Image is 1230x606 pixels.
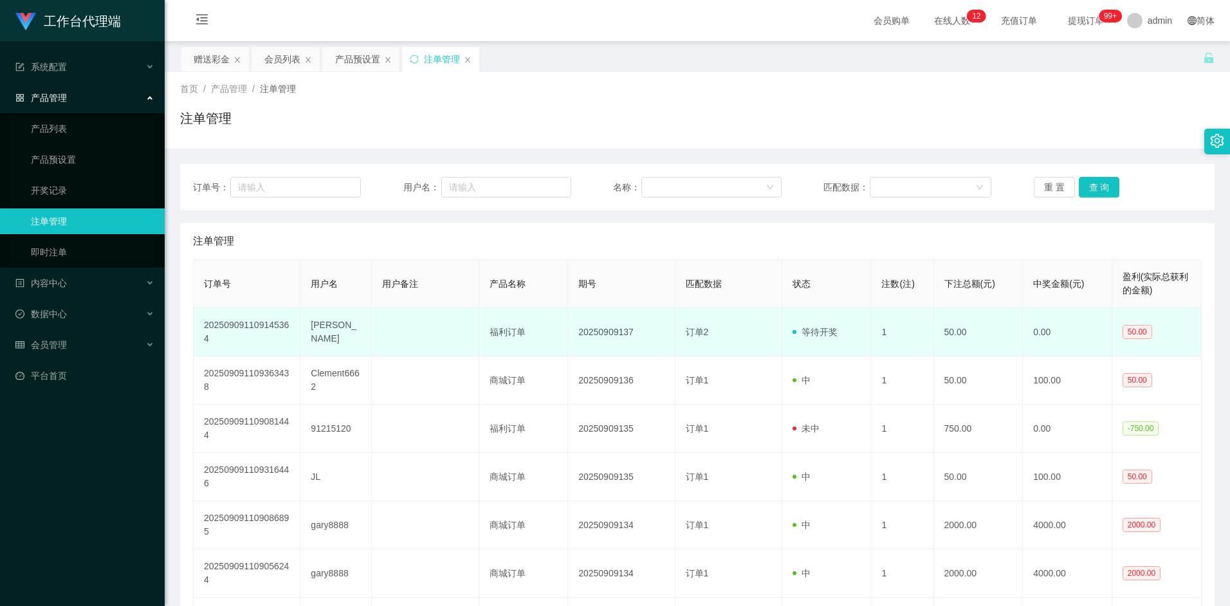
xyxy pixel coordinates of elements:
td: 2000.00 [934,549,1023,598]
td: gary8888 [300,501,372,549]
td: 2000.00 [934,501,1023,549]
span: 首页 [180,84,198,94]
a: 产品列表 [31,116,154,142]
i: 图标: close [384,56,392,64]
i: 图标: sync [410,55,419,64]
span: 在线人数 [928,16,977,25]
span: / [252,84,255,94]
p: 2 [977,10,981,23]
td: 1 [871,501,933,549]
span: 用户备注 [382,279,418,289]
td: 202509091109145364 [194,308,300,356]
td: 100.00 [1023,453,1112,501]
span: 中奖金额(元) [1033,279,1084,289]
td: 福利订单 [479,308,569,356]
span: 盈利(实际总获利的金额) [1123,271,1189,295]
span: 等待开奖 [793,327,838,337]
span: 数据中心 [15,309,67,319]
td: 750.00 [934,405,1023,453]
td: 20250909136 [568,356,675,405]
td: gary8888 [300,549,372,598]
span: 状态 [793,279,811,289]
td: 20250909137 [568,308,675,356]
span: 订单号： [193,181,230,194]
div: 会员列表 [264,47,300,71]
td: Clement6662 [300,356,372,405]
span: 订单1 [686,472,709,482]
td: 91215120 [300,405,372,453]
a: 工作台代理端 [15,15,121,26]
i: 图标: profile [15,279,24,288]
td: 50.00 [934,308,1023,356]
input: 请输入 [441,177,571,197]
sup: 12 [967,10,986,23]
span: 注单管理 [193,234,234,249]
i: 图标: check-circle-o [15,309,24,318]
span: 充值订单 [995,16,1043,25]
span: 产品名称 [490,279,526,289]
span: 用户名 [311,279,338,289]
span: 订单2 [686,327,709,337]
td: 202509091109081444 [194,405,300,453]
a: 开奖记录 [31,178,154,203]
i: 图标: table [15,340,24,349]
span: 未中 [793,423,820,434]
input: 请输入 [230,177,361,197]
span: 产品管理 [15,93,67,103]
td: 商城订单 [479,453,569,501]
td: 商城订单 [479,356,569,405]
td: 20250909135 [568,405,675,453]
span: 内容中心 [15,278,67,288]
p: 1 [972,10,977,23]
td: 20250909134 [568,549,675,598]
span: / [203,84,206,94]
span: 提现订单 [1061,16,1110,25]
i: 图标: form [15,62,24,71]
i: 图标: global [1188,16,1197,25]
span: 订单号 [204,279,231,289]
i: 图标: menu-fold [180,1,224,42]
span: 期号 [578,279,596,289]
div: 赠送彩金 [194,47,230,71]
i: 图标: unlock [1203,52,1215,64]
span: 订单1 [686,375,709,385]
span: 注单管理 [260,84,296,94]
a: 即时注单 [31,239,154,265]
td: JL [300,453,372,501]
span: -750.00 [1123,421,1159,436]
h1: 工作台代理端 [44,1,121,42]
i: 图标: down [976,183,984,192]
span: 中 [793,375,811,385]
a: 注单管理 [31,208,154,234]
i: 图标: down [766,183,774,192]
span: 订单1 [686,520,709,530]
span: 产品管理 [211,84,247,94]
td: 50.00 [934,453,1023,501]
span: 会员管理 [15,340,67,350]
span: 匹配数据： [823,181,870,194]
td: 1 [871,405,933,453]
td: 202509091109086895 [194,501,300,549]
div: 产品预设置 [335,47,380,71]
td: 福利订单 [479,405,569,453]
td: 100.00 [1023,356,1112,405]
span: 下注总额(元) [944,279,995,289]
span: 2000.00 [1123,566,1161,580]
span: 名称： [613,181,641,194]
td: 4000.00 [1023,549,1112,598]
span: 匹配数据 [686,279,722,289]
a: 产品预设置 [31,147,154,172]
span: 中 [793,520,811,530]
td: 1 [871,308,933,356]
td: 202509091109056244 [194,549,300,598]
td: 0.00 [1023,308,1112,356]
i: 图标: close [464,56,472,64]
sup: 1114 [1099,10,1122,23]
td: 商城订单 [479,549,569,598]
a: 图标: dashboard平台首页 [15,363,154,389]
td: 50.00 [934,356,1023,405]
i: 图标: close [234,56,241,64]
td: 202509091109316446 [194,453,300,501]
span: 订单1 [686,423,709,434]
td: 202509091109363438 [194,356,300,405]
